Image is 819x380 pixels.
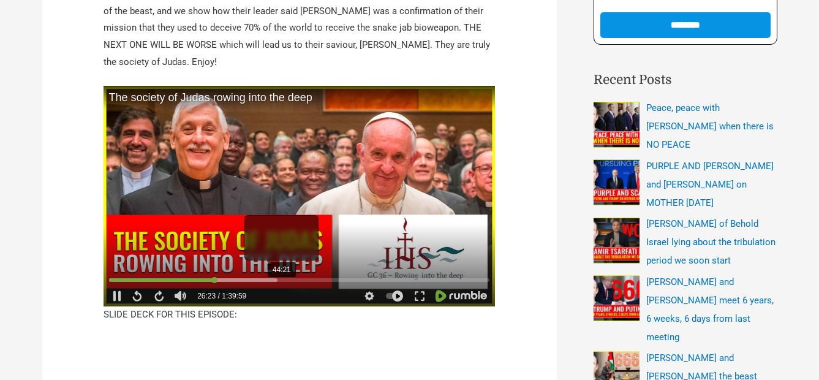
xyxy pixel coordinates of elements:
a: Peace, peace with [PERSON_NAME] when there is NO PEACE [646,102,774,150]
span: 26:23 / 1:39:59 [197,292,246,300]
a: [PERSON_NAME] and [PERSON_NAME] meet 6 years, 6 weeks, 6 days from last meeting [646,276,774,343]
div: Fast forward [147,287,169,305]
a: [PERSON_NAME] of Behold Israel lying about the tribulation period we soon start [646,218,776,266]
div: Playback settings [358,287,380,305]
div: Rewind [125,287,147,305]
p: SLIDE DECK FOR THIS EPISODE: [104,306,496,324]
a: PURPLE AND [PERSON_NAME] and [PERSON_NAME] on MOTHER [DATE] [646,161,774,208]
div: Autoplay [380,287,409,305]
div: Toggle fullscreen [409,287,431,305]
h2: Recent Posts [594,70,777,90]
a: The society of Judas rowing into the deep [104,86,496,110]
